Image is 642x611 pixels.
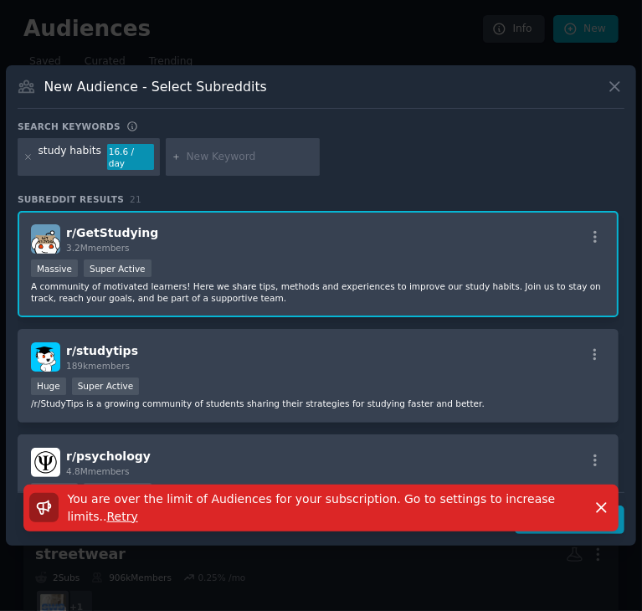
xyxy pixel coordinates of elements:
span: 3.2M members [66,243,130,253]
span: r/ GetStudying [66,226,158,239]
div: Super Active [84,259,152,277]
h3: New Audience - Select Subreddits [44,78,267,95]
img: GetStudying [31,224,60,254]
div: Massive [31,483,78,501]
span: 4.8M members [66,466,130,476]
div: High Activity [84,483,152,501]
span: Retry [107,510,138,523]
span: You are over the limit of Audiences for your subscription. Go to settings to increase limits. . [68,492,556,523]
div: 16.6 / day [107,144,154,171]
div: Huge [31,377,66,395]
div: Super Active [72,377,140,395]
h3: Search keywords [18,121,121,132]
div: study habits [39,144,102,171]
p: A community of motivated learners! Here we share tips, methods and experiences to improve our stu... [31,280,605,304]
span: 189k members [66,361,130,371]
div: Massive [31,259,78,277]
span: 21 [130,194,141,204]
span: r/ studytips [66,344,138,357]
span: Subreddit Results [18,193,124,205]
span: r/ psychology [66,449,151,463]
input: New Keyword [187,150,314,165]
img: studytips [31,342,60,372]
p: /r/StudyTips is a growing community of students sharing their strategies for studying faster and ... [31,398,605,409]
img: psychology [31,448,60,477]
